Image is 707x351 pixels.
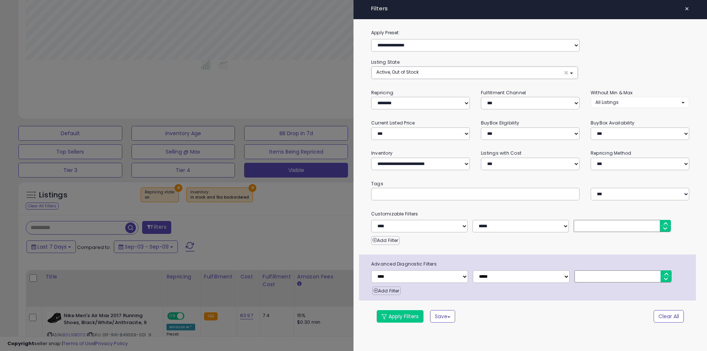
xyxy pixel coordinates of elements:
h4: Filters [371,6,689,12]
small: Tags [366,180,695,188]
small: BuyBox Eligibility [481,120,519,126]
button: × [682,4,692,14]
small: Current Listed Price [371,120,415,126]
button: Save [430,310,455,323]
small: Without Min & Max [591,89,633,96]
button: Active, Out of Stock × [372,67,578,79]
button: Add Filter [371,236,400,245]
button: All Listings [591,97,689,108]
span: × [685,4,689,14]
span: Active, Out of Stock [376,69,419,75]
small: Repricing Method [591,150,632,156]
span: Advanced Diagnostic Filters [366,260,696,268]
span: × [564,69,569,77]
button: Clear All [654,310,684,323]
small: BuyBox Availability [591,120,634,126]
small: Inventory [371,150,393,156]
button: Add Filter [372,287,401,295]
small: Repricing [371,89,393,96]
label: Apply Preset: [366,29,695,37]
small: Listing State [371,59,400,65]
span: All Listings [595,99,619,105]
small: Listings with Cost [481,150,521,156]
small: Fulfillment Channel [481,89,526,96]
button: Apply Filters [377,310,423,323]
small: Customizable Filters [366,210,695,218]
